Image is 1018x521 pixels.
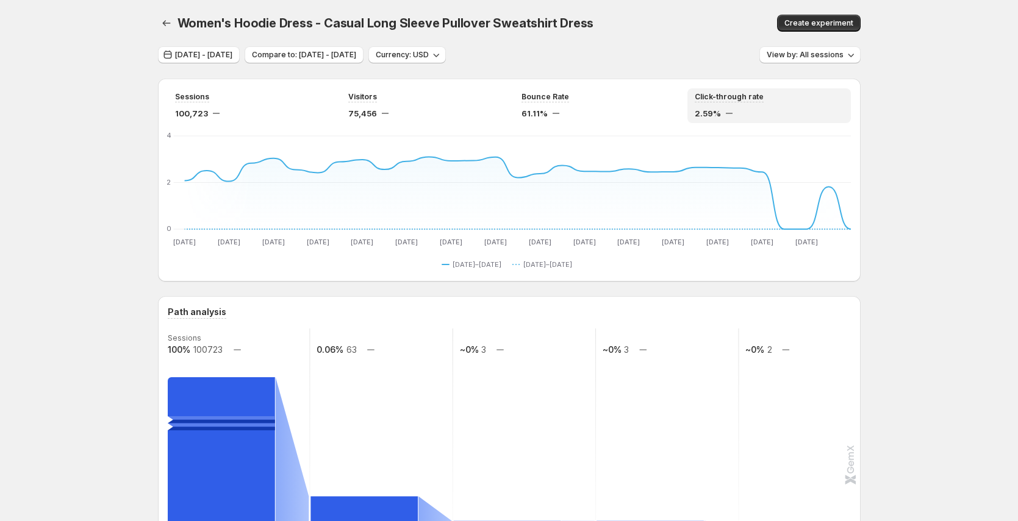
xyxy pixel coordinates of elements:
[317,344,343,355] text: 0.06%
[603,344,622,355] text: ~0%
[573,238,595,246] text: [DATE]
[750,238,773,246] text: [DATE]
[440,238,462,246] text: [DATE]
[173,238,196,246] text: [DATE]
[528,238,551,246] text: [DATE]
[767,344,772,355] text: 2
[522,92,569,102] span: Bounce Rate
[759,46,861,63] button: View by: All sessions
[348,107,377,119] span: 75,456
[695,92,764,102] span: Click-through rate
[193,344,222,355] text: 100723
[217,238,240,246] text: [DATE]
[175,50,232,60] span: [DATE] - [DATE]
[745,344,764,355] text: ~0%
[348,92,377,102] span: Visitors
[512,257,577,272] button: [DATE]–[DATE]
[252,50,356,60] span: Compare to: [DATE] - [DATE]
[262,238,284,246] text: [DATE]
[624,344,629,355] text: 3
[442,257,506,272] button: [DATE]–[DATE]
[167,131,171,140] text: 4
[351,238,373,246] text: [DATE]
[706,238,729,246] text: [DATE]
[306,238,329,246] text: [DATE]
[168,333,201,342] text: Sessions
[175,107,208,119] span: 100,723
[481,344,486,355] text: 3
[245,46,364,63] button: Compare to: [DATE] - [DATE]
[484,238,506,246] text: [DATE]
[346,344,356,355] text: 63
[617,238,640,246] text: [DATE]
[523,260,572,269] span: [DATE]–[DATE]
[167,224,171,233] text: 0
[459,344,478,355] text: ~0%
[168,306,226,318] h3: Path analysis
[777,15,861,32] button: Create experiment
[522,107,548,119] span: 61.11%
[158,46,240,63] button: [DATE] - [DATE]
[175,92,209,102] span: Sessions
[767,50,844,60] span: View by: All sessions
[795,238,817,246] text: [DATE]
[395,238,418,246] text: [DATE]
[662,238,684,246] text: [DATE]
[368,46,446,63] button: Currency: USD
[177,16,594,30] span: Women's Hoodie Dress - Casual Long Sleeve Pullover Sweatshirt Dress
[695,107,721,119] span: 2.59%
[453,260,501,269] span: [DATE]–[DATE]
[376,50,429,60] span: Currency: USD
[784,18,853,28] span: Create experiment
[167,178,171,186] text: 2
[168,344,190,355] text: 100%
